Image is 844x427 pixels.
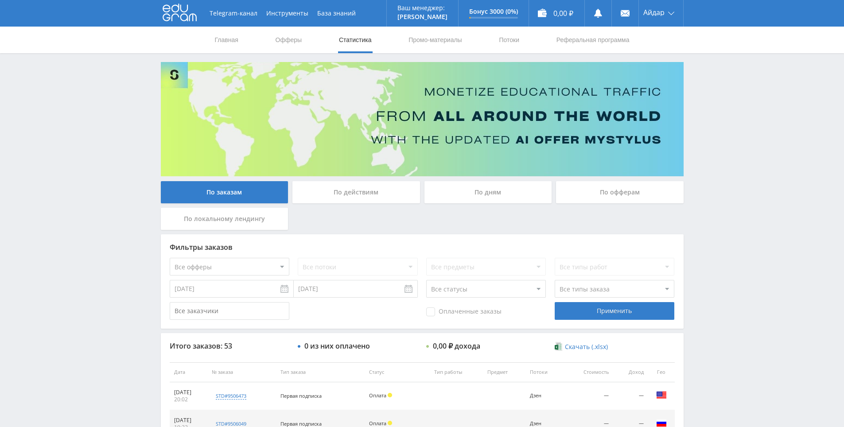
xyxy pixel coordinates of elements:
div: Дзен [530,393,560,399]
th: № заказа [207,362,276,382]
div: По локальному лендингу [161,208,288,230]
span: Оплата [369,392,386,399]
span: Первая подписка [280,420,322,427]
td: — [613,382,648,410]
th: Гео [648,362,675,382]
span: Холд [388,393,392,397]
p: Бонус 3000 (0%) [469,8,518,15]
div: 20:02 [174,396,203,403]
a: Скачать (.xlsx) [555,342,608,351]
img: Banner [161,62,684,176]
div: По дням [424,181,552,203]
th: Тип работы [430,362,483,382]
div: [DATE] [174,417,203,424]
span: Оплаченные заказы [426,307,502,316]
div: Итого заказов: 53 [170,342,289,350]
p: [PERSON_NAME] [397,13,447,20]
a: Главная [214,27,239,53]
a: Потоки [498,27,520,53]
div: Фильтры заказов [170,243,675,251]
span: Холд [388,421,392,425]
div: По действиям [292,181,420,203]
div: std#9506473 [216,392,246,400]
th: Тип заказа [276,362,365,382]
p: Ваш менеджер: [397,4,447,12]
a: Статистика [338,27,373,53]
img: xlsx [555,342,562,351]
span: Оплата [369,420,386,427]
div: По заказам [161,181,288,203]
th: Стоимость [564,362,614,382]
div: Дзен [530,421,560,427]
th: Потоки [525,362,564,382]
th: Предмет [483,362,525,382]
th: Доход [613,362,648,382]
input: Все заказчики [170,302,289,320]
div: Применить [555,302,674,320]
th: Статус [365,362,429,382]
span: Первая подписка [280,392,322,399]
span: Айдар [643,9,665,16]
a: Офферы [275,27,303,53]
th: Дата [170,362,208,382]
div: 0,00 ₽ дохода [433,342,480,350]
a: Реферальная программа [556,27,630,53]
div: [DATE] [174,389,203,396]
td: — [564,382,614,410]
span: Скачать (.xlsx) [565,343,608,350]
div: По офферам [556,181,684,203]
a: Промо-материалы [408,27,463,53]
div: 0 из них оплачено [304,342,370,350]
img: usa.png [656,390,667,400]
